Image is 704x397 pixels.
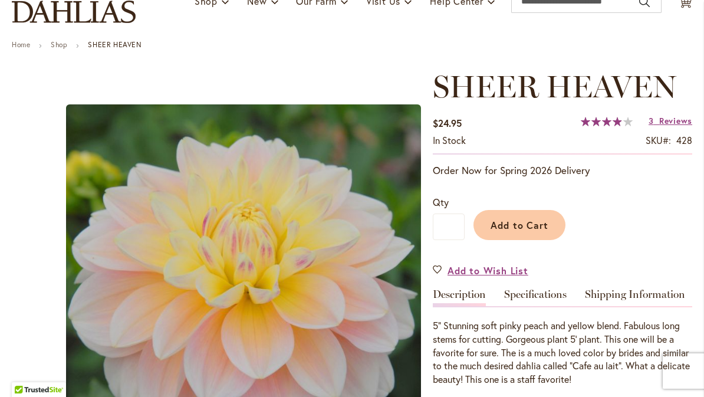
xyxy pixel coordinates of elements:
[433,319,692,386] div: 5” Stunning soft pinky peach and yellow blend. Fabulous long stems for cutting. Gorgeous plant 5'...
[433,196,449,208] span: Qty
[473,210,565,240] button: Add to Cart
[448,264,528,277] span: Add to Wish List
[433,163,692,178] p: Order Now for Spring 2026 Delivery
[9,355,42,388] iframe: Launch Accessibility Center
[433,134,466,146] span: In stock
[585,289,685,306] a: Shipping Information
[491,219,549,231] span: Add to Cart
[433,68,676,105] span: SHEER HEAVEN
[659,115,692,126] span: Reviews
[433,134,466,147] div: Availability
[581,117,633,126] div: 78%
[646,134,671,146] strong: SKU
[649,115,654,126] span: 3
[433,289,692,386] div: Detailed Product Info
[676,134,692,147] div: 428
[433,264,528,277] a: Add to Wish List
[88,40,142,49] strong: SHEER HEAVEN
[649,115,692,126] a: 3 Reviews
[433,117,462,129] span: $24.95
[12,40,30,49] a: Home
[504,289,567,306] a: Specifications
[51,40,67,49] a: Shop
[433,289,486,306] a: Description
